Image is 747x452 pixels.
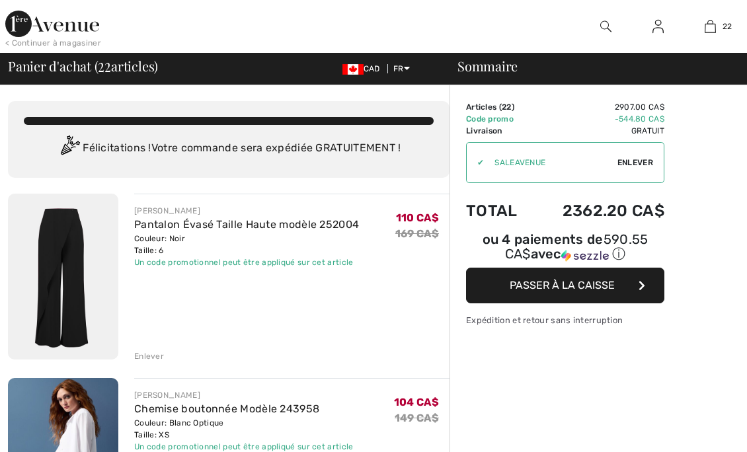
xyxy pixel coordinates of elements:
div: Couleur: Blanc Optique Taille: XS [134,417,354,441]
div: [PERSON_NAME] [134,389,354,401]
td: Articles ( ) [466,101,532,113]
img: Canadian Dollar [342,64,364,75]
div: Un code promotionnel peut être appliqué sur cet article [134,256,359,268]
div: ou 4 paiements de590.55 CA$avecSezzle Cliquez pour en savoir plus sur Sezzle [466,233,664,268]
div: Enlever [134,350,164,362]
td: 2907.00 CA$ [532,101,664,113]
td: Livraison [466,125,532,137]
td: Total [466,188,532,233]
a: Se connecter [642,19,674,35]
img: Pantalon Évasé Taille Haute modèle 252004 [8,194,118,359]
span: CAD [342,64,385,73]
img: Congratulation2.svg [56,135,83,162]
div: Expédition et retour sans interruption [466,314,664,326]
div: ou 4 paiements de avec [466,233,664,263]
span: 110 CA$ [396,211,439,224]
span: 22 [98,56,111,73]
img: Sezzle [561,250,609,262]
a: Pantalon Évasé Taille Haute modèle 252004 [134,218,359,231]
div: Sommaire [442,59,739,73]
div: [PERSON_NAME] [134,205,359,217]
div: ✔ [467,157,484,169]
button: Passer à la caisse [466,268,664,303]
span: 104 CA$ [394,396,439,408]
span: 22 [502,102,512,112]
span: Panier d'achat ( articles) [8,59,158,73]
span: 590.55 CA$ [505,231,649,262]
td: Gratuit [532,125,664,137]
img: Mes infos [652,19,664,34]
td: -544.80 CA$ [532,113,664,125]
div: Félicitations ! Votre commande sera expédiée GRATUITEMENT ! [24,135,434,162]
img: Mon panier [705,19,716,34]
span: 22 [723,20,732,32]
span: Passer à la caisse [510,279,615,291]
img: 1ère Avenue [5,11,99,37]
td: Code promo [466,113,532,125]
div: Couleur: Noir Taille: 6 [134,233,359,256]
div: < Continuer à magasiner [5,37,101,49]
s: 169 CA$ [395,227,439,240]
span: Enlever [617,157,653,169]
td: 2362.20 CA$ [532,188,664,233]
s: 149 CA$ [395,412,439,424]
span: FR [393,64,410,73]
a: Chemise boutonnée Modèle 243958 [134,402,319,415]
img: recherche [600,19,611,34]
a: 22 [685,19,736,34]
input: Code promo [484,143,617,182]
